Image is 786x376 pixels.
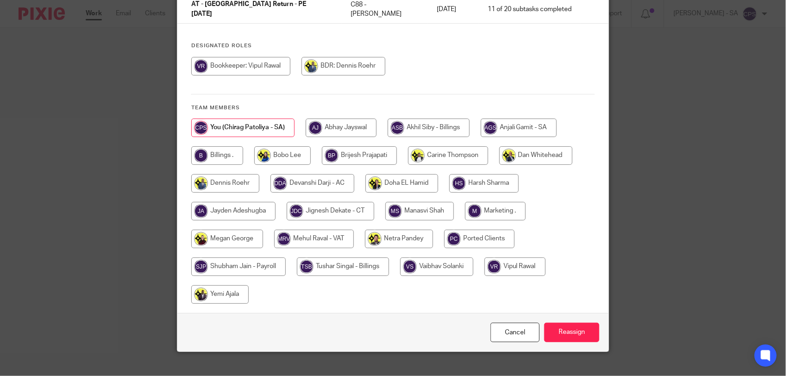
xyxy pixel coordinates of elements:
span: AT - [GEOGRAPHIC_DATA] Return - PE [DATE] [191,1,306,18]
p: [DATE] [437,5,469,14]
h4: Team members [191,104,595,112]
h4: Designated Roles [191,42,595,50]
input: Reassign [544,323,599,343]
a: Close this dialog window [490,323,540,343]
